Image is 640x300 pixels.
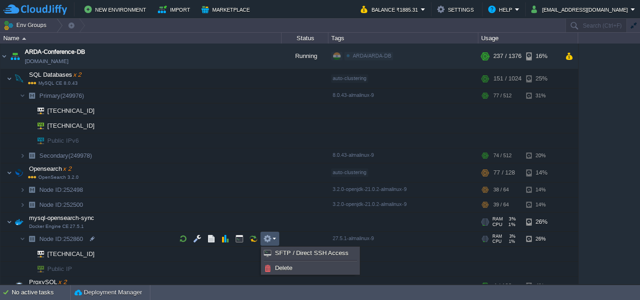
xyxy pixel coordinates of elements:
button: Deployment Manager [74,288,142,297]
span: [DOMAIN_NAME] [25,57,68,66]
span: [TECHNICAL_ID] [46,103,96,118]
span: (249978) [68,152,92,159]
img: AMDAwAAAACH5BAEAAAAALAAAAAABAAEAAAICRAEAOw== [20,183,25,197]
span: Node ID: [39,201,63,208]
img: AMDAwAAAACH5BAEAAAAALAAAAAABAAEAAAICRAEAOw== [20,88,25,103]
span: auto-clustering [333,75,366,81]
img: AMDAwAAAACH5BAEAAAAALAAAAAABAAEAAAICRAEAOw== [25,183,38,197]
img: AMDAwAAAACH5BAEAAAAALAAAAAABAAEAAAICRAEAOw== [8,44,22,69]
img: AMDAwAAAACH5BAEAAAAALAAAAAABAAEAAAICRAEAOw== [7,163,12,182]
span: ProxySQL [28,278,68,286]
span: ARDA/ARDA-DB [353,53,391,59]
div: 14% [526,183,557,197]
span: auto-clustering [333,169,366,175]
div: 16% [526,44,557,69]
span: 252498 [38,186,84,194]
span: MySQL CE 8.0.43 [28,80,78,86]
div: 4 / 128 [493,277,512,295]
div: 38 / 64 [493,183,509,197]
img: AMDAwAAAACH5BAEAAAAALAAAAAABAAEAAAICRAEAOw== [20,148,25,163]
span: x 2 [57,278,67,285]
div: 31% [526,88,557,103]
button: Balance ₹1885.31 [361,4,421,15]
div: 77 / 512 [493,88,512,103]
span: 3% [506,216,516,222]
div: 237 / 1376 [493,44,521,69]
img: AMDAwAAAACH5BAEAAAAALAAAAAABAAEAAAICRAEAOw== [25,232,38,246]
img: AMDAwAAAACH5BAEAAAAALAAAAAABAAEAAAICRAEAOw== [25,198,38,212]
div: 77 / 128 [493,163,515,182]
img: AMDAwAAAACH5BAEAAAAALAAAAAABAAEAAAICRAEAOw== [7,212,12,231]
img: AMDAwAAAACH5BAEAAAAALAAAAAABAAEAAAICRAEAOw== [13,212,26,231]
span: 8.0.43-almalinux-9 [333,92,374,98]
span: 1% [506,239,515,244]
span: SFTP / Direct SSH Access [275,249,349,256]
span: Secondary [38,152,93,160]
img: AMDAwAAAACH5BAEAAAAALAAAAAABAAEAAAICRAEAOw== [25,148,38,163]
img: AMDAwAAAACH5BAEAAAAALAAAAAABAAEAAAICRAEAOw== [13,277,26,295]
span: ARDA-Conference-DB [25,47,85,57]
div: Usage [479,33,578,44]
div: 14% [526,163,557,182]
img: AMDAwAAAACH5BAEAAAAALAAAAAABAAEAAAICRAEAOw== [31,118,44,133]
img: AMDAwAAAACH5BAEAAAAALAAAAAABAAEAAAICRAEAOw== [13,69,26,88]
div: 20% [526,148,557,163]
div: 151 / 1024 [493,69,521,88]
span: Node ID: [39,186,63,193]
a: SQL Databasesx 2MySQL CE 8.0.43 [28,71,82,78]
span: OpenSearch 3.2.0 [28,175,79,180]
img: AMDAwAAAACH5BAEAAAAALAAAAAABAAEAAAICRAEAOw== [22,37,26,40]
a: ProxySQLx 2 [28,278,68,285]
img: AMDAwAAAACH5BAEAAAAALAAAAAABAAEAAAICRAEAOw== [25,247,31,261]
button: New Environment [84,4,149,15]
span: 3.2.0-openjdk-21.0.2-almalinux-9 [333,186,407,192]
a: Delete [262,263,358,273]
img: AMDAwAAAACH5BAEAAAAALAAAAAABAAEAAAICRAEAOw== [25,118,31,133]
a: Secondary(249978) [38,152,93,160]
img: AMDAwAAAACH5BAEAAAAALAAAAAABAAEAAAICRAEAOw== [7,277,12,295]
img: AMDAwAAAACH5BAEAAAAALAAAAAABAAEAAAICRAEAOw== [25,103,31,118]
img: AMDAwAAAACH5BAEAAAAALAAAAAABAAEAAAICRAEAOw== [31,262,44,276]
div: 4% [526,277,557,295]
a: Primary(249976) [38,92,85,100]
div: 26% [526,232,557,246]
div: Name [1,33,281,44]
div: 14% [526,198,557,212]
span: x 2 [72,71,82,78]
img: AMDAwAAAACH5BAEAAAAALAAAAAABAAEAAAICRAEAOw== [31,103,44,118]
a: Node ID:252860 [38,235,84,243]
span: 3.2.0-openjdk-21.0.2-almalinux-9 [333,201,407,207]
div: Running [282,44,328,69]
img: AMDAwAAAACH5BAEAAAAALAAAAAABAAEAAAICRAEAOw== [31,247,44,261]
button: Help [488,4,515,15]
img: AMDAwAAAACH5BAEAAAAALAAAAAABAAEAAAICRAEAOw== [25,262,31,276]
span: 252860 [38,235,84,243]
span: [TECHNICAL_ID] [46,118,96,133]
div: 74 / 512 [493,148,512,163]
span: Node ID: [39,235,63,242]
span: mysql-opensearch-sync [28,214,96,222]
a: Opensearchx 2OpenSearch 3.2.0 [28,165,73,172]
a: Node ID:252500 [38,201,84,209]
a: [TECHNICAL_ID] [46,250,96,257]
img: AMDAwAAAACH5BAEAAAAALAAAAAABAAEAAAICRAEAOw== [31,133,44,148]
span: Delete [275,264,292,271]
img: AMDAwAAAACH5BAEAAAAALAAAAAABAAEAAAICRAEAOw== [25,133,31,148]
button: Env Groups [3,19,50,32]
button: Settings [437,4,476,15]
span: Public IPv6 [46,133,80,148]
span: (249976) [60,92,84,99]
span: 8.0.43-almalinux-9 [333,152,374,158]
div: No active tasks [12,285,70,300]
span: Opensearch [28,165,73,173]
img: AMDAwAAAACH5BAEAAAAALAAAAAABAAEAAAICRAEAOw== [20,198,25,212]
button: Import [158,4,193,15]
div: Status [282,33,328,44]
img: CloudJiffy [3,4,67,15]
div: 26% [526,212,557,231]
span: RAM [492,216,503,222]
span: Primary [38,92,85,100]
span: Docker Engine CE 27.5.1 [29,224,84,229]
div: Tags [329,33,478,44]
span: x 2 [62,165,71,172]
